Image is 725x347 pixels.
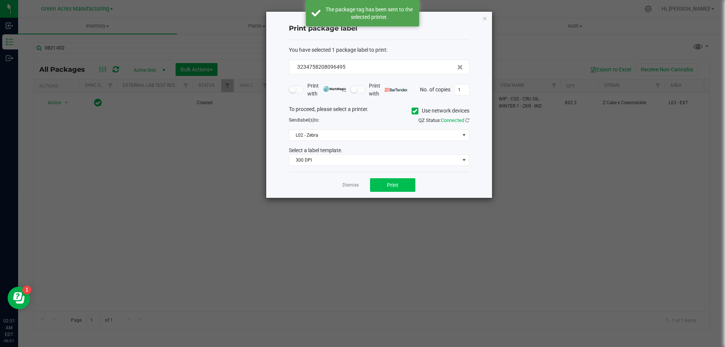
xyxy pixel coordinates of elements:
div: : [289,46,469,54]
span: Print with [369,82,408,98]
span: Send to: [289,117,319,123]
iframe: Resource center unread badge [22,285,31,295]
span: No. of copies [420,86,450,92]
div: To proceed, please select a printer. [283,105,475,117]
span: QZ Status: [418,117,469,123]
img: bartender.png [385,88,408,92]
span: 300 DPI [289,155,460,165]
label: Use network devices [412,107,469,115]
iframe: Resource center [8,287,30,309]
span: Connected [441,117,464,123]
span: 3234758208096495 [297,64,346,70]
button: Print [370,178,415,192]
div: The package tag has been sent to the selected printer. [325,6,413,21]
div: Select a label template. [283,147,475,154]
h4: Print package label [289,24,469,34]
span: Print [387,182,398,188]
span: label(s) [299,117,314,123]
a: Dismiss [342,182,359,188]
span: You have selected 1 package label to print [289,47,386,53]
img: mark_magic_cybra.png [323,86,346,92]
span: Print with [307,82,346,98]
span: L02 - Zebra [289,130,460,140]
